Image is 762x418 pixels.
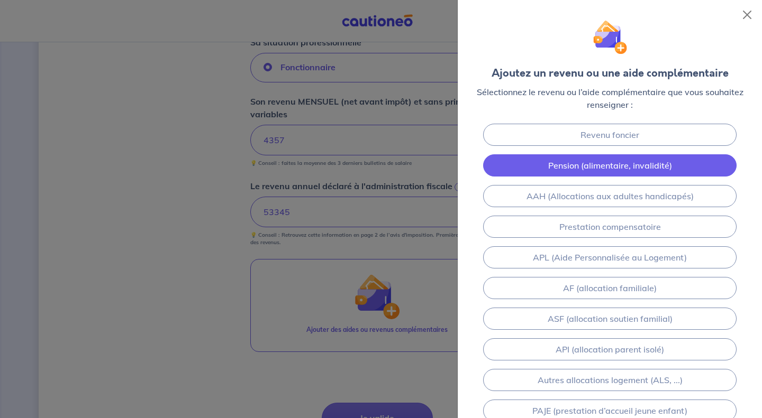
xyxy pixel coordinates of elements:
[483,216,737,238] a: Prestation compensatoire
[492,66,729,81] div: Ajoutez un revenu ou une aide complémentaire
[483,154,737,177] a: Pension (alimentaire, invalidité)
[483,185,737,207] a: AAH (Allocations aux adultes handicapés)
[483,338,737,360] a: API (allocation parent isolé)
[483,246,737,268] a: APL (Aide Personnalisée au Logement)
[483,277,737,299] a: AF (allocation familiale)
[483,308,737,330] a: ASF (allocation soutien familial)
[739,6,756,23] button: Close
[483,124,737,146] a: Revenu foncier
[483,369,737,391] a: Autres allocations logement (ALS, ...)
[593,20,627,54] img: illu_wallet.svg
[475,86,745,111] p: Sélectionnez le revenu ou l’aide complémentaire que vous souhaitez renseigner :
